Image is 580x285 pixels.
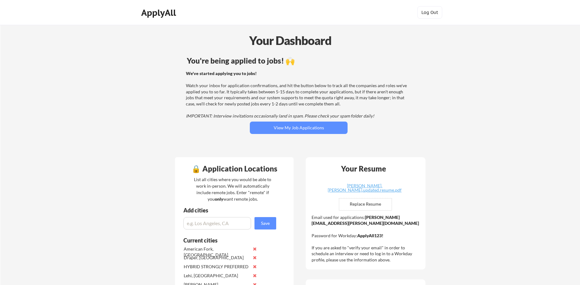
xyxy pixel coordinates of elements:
div: HYBRID STRONGLY PREFERRED [184,264,249,270]
strong: [PERSON_NAME][EMAIL_ADDRESS][PERSON_NAME][DOMAIN_NAME] [312,215,419,226]
div: Lehi, [GEOGRAPHIC_DATA] [184,273,249,279]
button: Log Out [417,6,442,19]
div: Your Resume [333,165,394,172]
div: Draper, [GEOGRAPHIC_DATA] [184,255,249,261]
div: 🔒 Application Locations [177,165,292,172]
button: Save [254,217,276,229]
div: You're being applied to jobs! 🙌 [187,57,411,65]
strong: We've started applying you to jobs! [186,71,257,76]
input: e.g. Los Angeles, CA [183,217,251,229]
div: ApplyAll [141,7,178,18]
div: Add cities [183,207,278,213]
strong: ApplyAll123! [357,233,383,238]
div: Email used for applications: Password for Workday: If you are asked to "verify your email" in ord... [312,214,421,263]
em: IMPORTANT: Interview invitations occasionally land in spam. Please check your spam folder daily! [186,113,374,118]
button: View My Job Applications [250,122,348,134]
div: American Fork, [GEOGRAPHIC_DATA] [184,246,249,258]
strong: only [215,196,223,202]
div: Watch your inbox for application confirmations, and hit the button below to track all the compani... [186,70,410,119]
div: Your Dashboard [1,32,580,49]
div: Current cities [183,238,269,243]
a: [PERSON_NAME].[PERSON_NAME].updated.resume.pdf [328,184,402,193]
div: List all cities where you would be able to work in-person. We will automatically include remote j... [190,176,275,202]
